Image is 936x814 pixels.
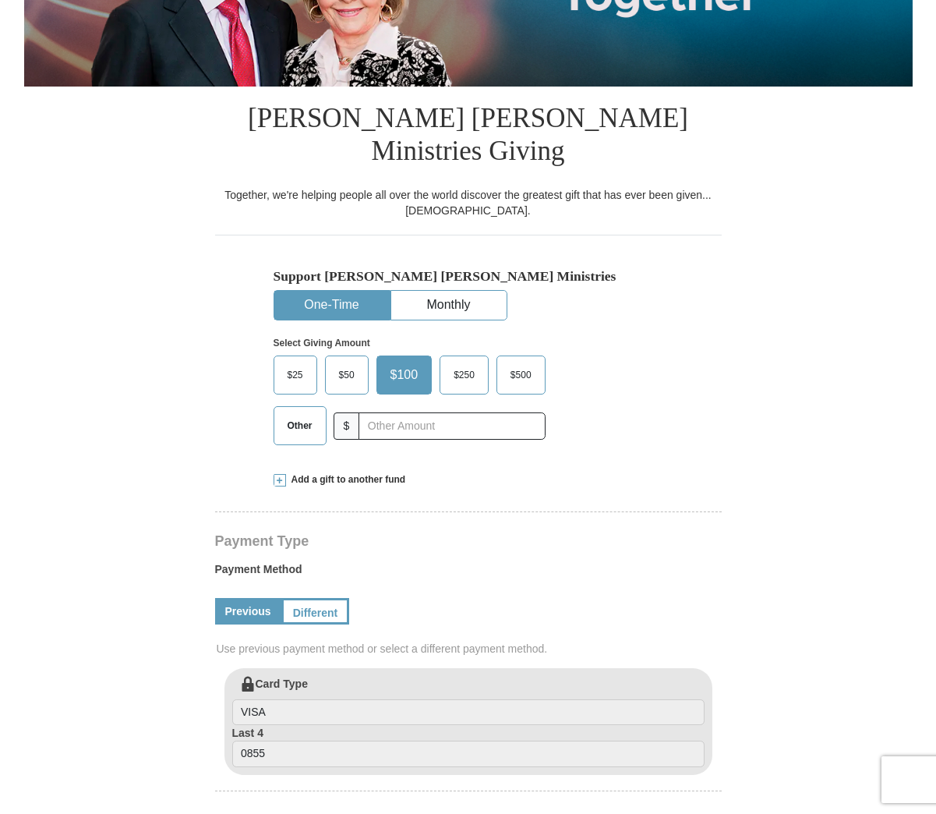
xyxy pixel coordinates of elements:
div: Together, we're helping people all over the world discover the greatest gift that has ever been g... [215,187,722,218]
strong: Select Giving Amount [274,338,370,349]
button: Monthly [391,291,507,320]
h4: Payment Type [215,535,722,547]
a: Different [281,598,350,625]
span: Use previous payment method or select a different payment method. [217,641,723,657]
h1: [PERSON_NAME] [PERSON_NAME] Ministries Giving [215,87,722,187]
a: Previous [215,598,281,625]
button: One-Time [274,291,390,320]
h5: Support [PERSON_NAME] [PERSON_NAME] Ministries [274,268,663,285]
input: Card Type [232,699,705,726]
span: $100 [383,363,426,387]
span: $250 [446,363,482,387]
span: $25 [280,363,311,387]
label: Payment Method [215,561,722,585]
span: $ [334,412,360,440]
input: Other Amount [359,412,545,440]
span: Add a gift to another fund [286,473,406,487]
span: $50 [331,363,362,387]
label: Last 4 [232,725,705,767]
input: Last 4 [232,741,705,767]
span: Other [280,414,320,437]
span: $500 [503,363,539,387]
label: Card Type [232,676,705,726]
